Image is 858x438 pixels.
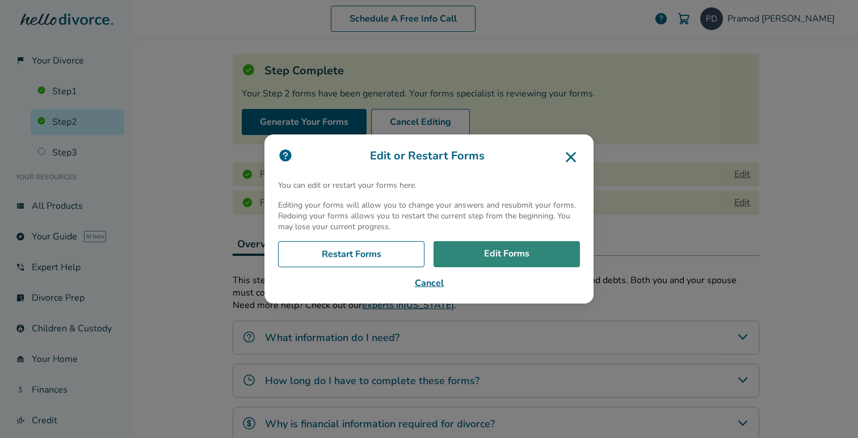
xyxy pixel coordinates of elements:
[278,148,580,166] h3: Edit or Restart Forms
[434,241,580,267] a: Edit Forms
[278,148,293,163] img: icon
[278,276,580,290] button: Cancel
[278,200,580,232] p: Editing your forms will allow you to change your answers and resubmit your forms. Redoing your fo...
[278,241,424,267] a: Restart Forms
[801,384,858,438] iframe: Chat Widget
[278,180,580,191] p: You can edit or restart your forms here.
